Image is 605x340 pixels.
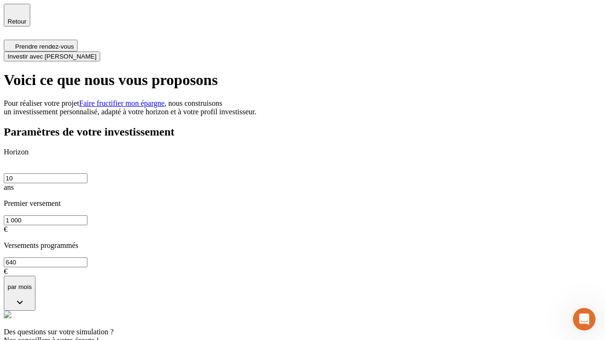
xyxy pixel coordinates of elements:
[4,225,8,233] span: €
[8,18,26,25] span: Retour
[4,126,601,138] h2: Paramètres de votre investissement
[4,183,14,191] span: ans
[8,53,96,60] span: Investir avec [PERSON_NAME]
[4,71,601,89] h1: Voici ce que nous vous proposons
[8,283,32,290] p: par mois
[573,308,596,331] iframe: Intercom live chat
[4,241,601,250] p: Versements programmés
[4,276,35,311] button: par mois
[164,99,222,107] span: , nous construisons
[4,199,601,208] p: Premier versement
[4,267,8,275] span: €
[4,51,100,61] button: Investir avec [PERSON_NAME]
[4,99,79,107] span: Pour réaliser votre projet
[4,108,257,116] span: un investissement personnalisé, adapté à votre horizon et à votre profil investisseur.
[79,99,165,107] a: Faire fructifier mon épargne
[4,328,113,336] span: Des questions sur votre simulation ?
[4,40,78,51] button: Prendre rendez-vous
[4,148,601,156] p: Horizon
[15,43,74,50] span: Prendre rendez-vous
[4,4,30,26] button: Retour
[4,311,11,318] img: alexis.png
